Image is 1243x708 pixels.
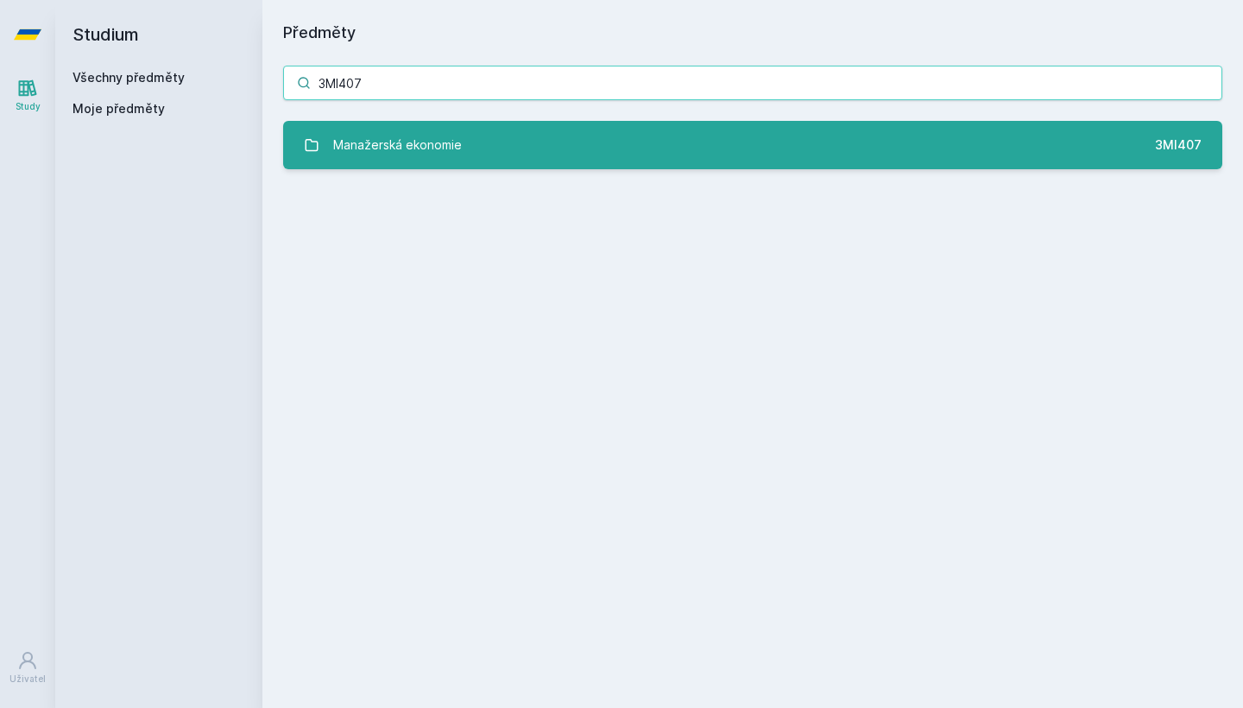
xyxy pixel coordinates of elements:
[283,121,1222,169] a: Manažerská ekonomie 3MI407
[9,673,46,686] div: Uživatel
[283,21,1222,45] h1: Předměty
[333,128,462,162] div: Manažerská ekonomie
[1155,136,1202,154] div: 3MI407
[3,642,52,694] a: Uživatel
[73,100,165,117] span: Moje předměty
[73,70,185,85] a: Všechny předměty
[3,69,52,122] a: Study
[16,100,41,113] div: Study
[283,66,1222,100] input: Název nebo ident předmětu…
